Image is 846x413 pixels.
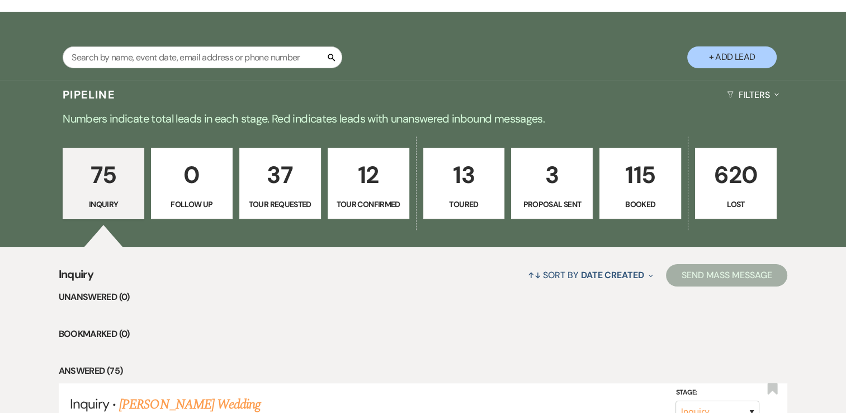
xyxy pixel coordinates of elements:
[59,327,788,341] li: Bookmarked (0)
[722,80,783,110] button: Filters
[63,148,144,219] a: 75Inquiry
[63,46,342,68] input: Search by name, event date, email address or phone number
[335,198,402,210] p: Tour Confirmed
[70,395,109,412] span: Inquiry
[328,148,409,219] a: 12Tour Confirmed
[518,156,585,194] p: 3
[702,198,769,210] p: Lost
[511,148,593,219] a: 3Proposal Sent
[702,156,769,194] p: 620
[335,156,402,194] p: 12
[151,148,233,219] a: 0Follow Up
[607,198,674,210] p: Booked
[528,269,541,281] span: ↑↓
[70,156,137,194] p: 75
[666,264,788,287] button: Send Mass Message
[59,290,788,304] li: Unanswered (0)
[581,269,644,281] span: Date Created
[687,46,777,68] button: + Add Lead
[518,198,585,210] p: Proposal Sent
[21,110,826,128] p: Numbers indicate total leads in each stage. Red indicates leads with unanswered inbound messages.
[59,364,788,378] li: Answered (75)
[239,148,321,219] a: 37Tour Requested
[70,198,137,210] p: Inquiry
[599,148,681,219] a: 115Booked
[431,156,498,194] p: 13
[59,266,94,290] span: Inquiry
[607,156,674,194] p: 115
[158,198,225,210] p: Follow Up
[158,156,225,194] p: 0
[247,156,314,194] p: 37
[675,387,759,399] label: Stage:
[423,148,505,219] a: 13Toured
[695,148,777,219] a: 620Lost
[523,260,658,290] button: Sort By Date Created
[247,198,314,210] p: Tour Requested
[63,87,115,102] h3: Pipeline
[431,198,498,210] p: Toured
